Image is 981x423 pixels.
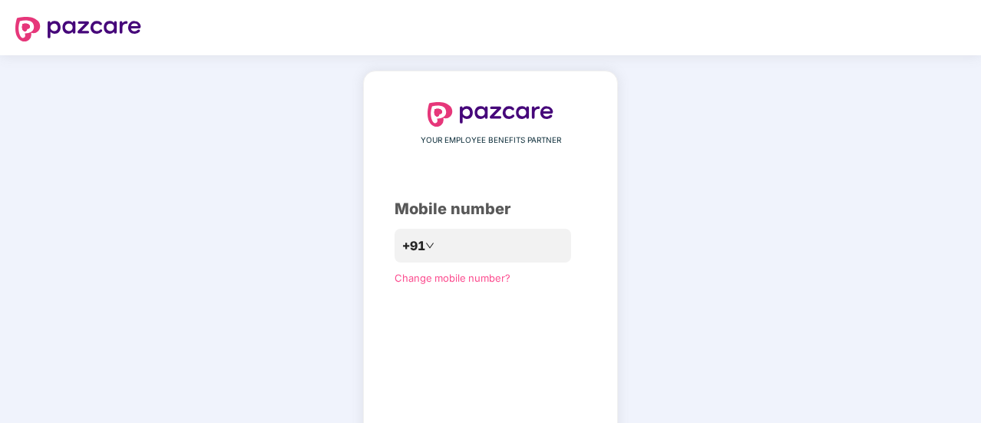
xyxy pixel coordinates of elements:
[15,17,141,41] img: logo
[425,241,434,250] span: down
[395,272,510,284] a: Change mobile number?
[428,102,553,127] img: logo
[421,134,561,147] span: YOUR EMPLOYEE BENEFITS PARTNER
[402,236,425,256] span: +91
[395,197,586,221] div: Mobile number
